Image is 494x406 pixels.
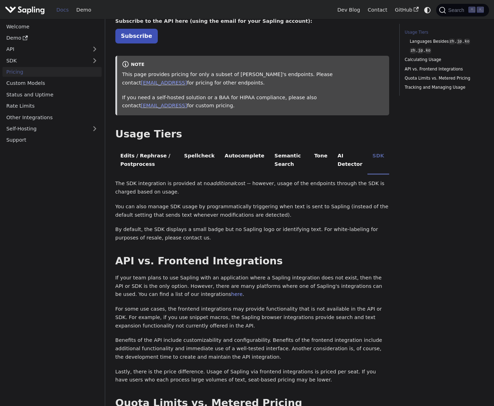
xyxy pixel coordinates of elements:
a: Tracking and Managing Usage [405,84,481,91]
em: additional [210,181,235,186]
p: This page provides pricing for only a subset of [PERSON_NAME]'s endpoints. Please contact for pri... [122,70,384,87]
p: If your team plans to use Sapling with an application where a Sapling integration does not exist,... [115,274,389,299]
a: Demo [2,33,102,43]
p: For some use cases, the frontend integrations may provide functionality that is not available in ... [115,305,389,330]
code: ko [425,48,431,54]
a: Docs [53,5,73,15]
a: SDK [2,55,88,66]
a: Subscribe [115,29,158,43]
a: [EMAIL_ADDRESS] [141,103,187,108]
a: Status and Uptime [2,89,102,100]
h2: API vs. Frontend Integrations [115,255,389,268]
code: zh [449,39,455,45]
button: Expand sidebar category 'SDK' [88,55,102,66]
li: Semantic Search [269,147,309,175]
p: The SDK integration is provided at no cost -- however, usage of the endpoints through the SDK is ... [115,180,389,196]
a: Pricing [2,67,102,77]
p: Benefits of the API include customizability and configurability. Benefits of the frontend integra... [115,336,389,361]
a: Self-Hosting [2,124,102,134]
p: Lastly, there is the price difference. Usage of Sapling via frontend integrations is priced per s... [115,368,389,385]
a: here [231,291,242,297]
a: zh,jp,ko [410,47,479,54]
li: Autocomplete [219,147,269,175]
button: Search (Command+K) [436,4,489,16]
a: Contact [364,5,391,15]
code: jp [456,39,462,45]
code: zh [410,48,416,54]
button: Switch between dark and light mode (currently system mode) [422,5,433,15]
li: Spellcheck [179,147,220,175]
li: AI Detector [332,147,367,175]
button: Expand sidebar category 'API' [88,44,102,54]
img: Sapling.ai [5,5,45,15]
code: ko [464,39,470,45]
a: Demo [73,5,95,15]
a: Dev Blog [333,5,364,15]
p: You can also manage SDK usage by programmatically triggering when text is sent to Sapling (instea... [115,203,389,219]
a: Other Integrations [2,112,102,122]
h2: Usage Tiers [115,128,389,141]
li: Edits / Rephrase / Postprocess [115,147,179,175]
li: SDK [367,147,389,175]
span: Search [446,7,468,13]
p: If you need a self-hosted solution or a BAA for HIPAA compliance, please also contact for custom ... [122,94,384,110]
a: API vs. Frontend Integrations [405,66,481,73]
p: By default, the SDK displays a small badge but no Sapling logo or identifying text. For white-lab... [115,225,389,242]
strong: Subscribe to the API here (using the email for your Sapling account): [115,18,312,24]
code: jp [417,48,424,54]
a: API [2,44,88,54]
a: Usage Tiers [405,29,481,36]
a: [EMAIL_ADDRESS] [141,80,187,86]
a: Custom Models [2,78,102,88]
a: Rate Limits [2,101,102,111]
a: GitHub [391,5,422,15]
a: Calculating Usage [405,56,481,63]
kbd: ⌘ [468,7,475,13]
a: Support [2,135,102,145]
li: Tone [309,147,333,175]
a: Sapling.ai [5,5,47,15]
kbd: K [477,7,484,13]
a: Quota Limits vs. Metered Pricing [405,75,481,82]
a: Welcome [2,21,102,32]
a: Languages Besideszh,jp,ko [410,38,479,45]
div: note [122,61,384,69]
